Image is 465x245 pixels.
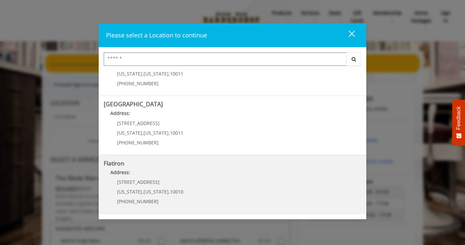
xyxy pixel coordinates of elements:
span: [US_STATE] [144,130,169,136]
span: , [142,189,144,195]
b: Address: [110,169,130,175]
span: [PHONE_NUMBER] [117,80,159,87]
span: , [169,71,170,77]
input: Search Center [104,52,347,66]
span: Feedback [456,106,462,130]
span: [US_STATE] [144,71,169,77]
b: Flatiron [104,159,124,167]
button: Feedback - Show survey [452,100,465,145]
span: , [169,130,170,136]
button: close dialog [336,28,359,42]
span: 10011 [170,71,183,77]
div: Center Select [104,52,361,69]
div: close dialog [341,30,354,40]
span: Please select a Location to continue [106,31,207,39]
span: [STREET_ADDRESS] [117,120,160,126]
span: [STREET_ADDRESS] [117,179,160,185]
span: [PHONE_NUMBER] [117,139,159,146]
span: 10010 [170,189,183,195]
b: [GEOGRAPHIC_DATA] [104,100,163,108]
span: [US_STATE] [144,189,169,195]
span: [US_STATE] [117,189,142,195]
span: , [142,130,144,136]
span: 10011 [170,130,183,136]
i: Search button [350,57,358,62]
span: [US_STATE] [117,130,142,136]
span: , [142,71,144,77]
span: [PHONE_NUMBER] [117,198,159,205]
span: , [169,189,170,195]
span: [US_STATE] [117,71,142,77]
b: Address: [110,110,130,116]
